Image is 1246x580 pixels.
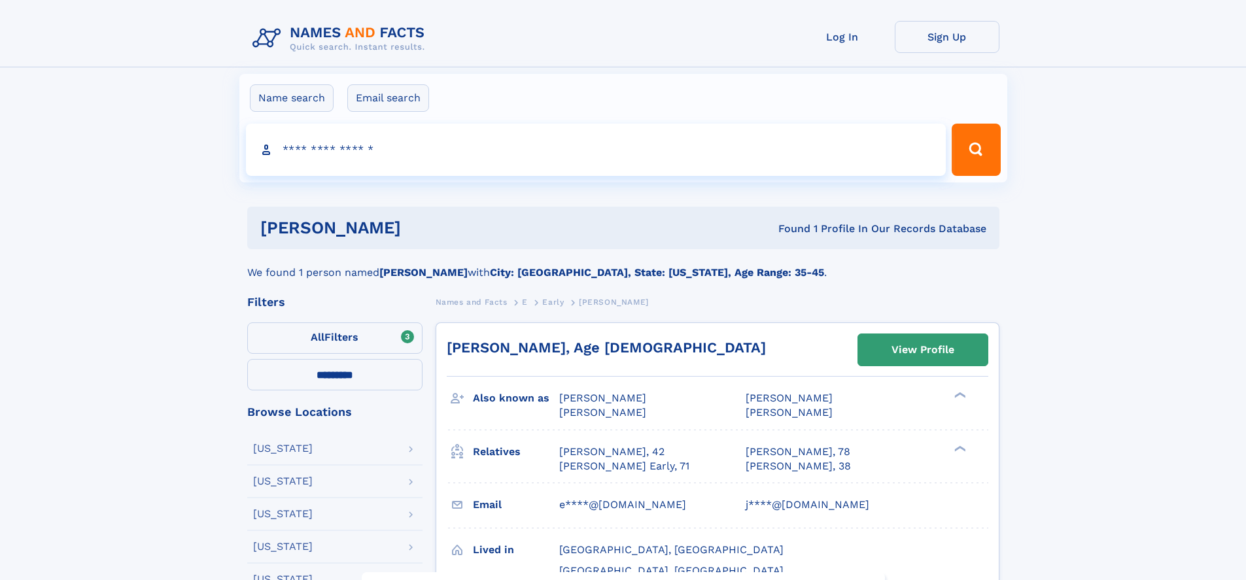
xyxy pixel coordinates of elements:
[246,124,946,176] input: search input
[858,334,988,366] a: View Profile
[746,459,851,473] a: [PERSON_NAME], 38
[253,509,313,519] div: [US_STATE]
[522,294,528,310] a: E
[790,21,895,53] a: Log In
[247,21,436,56] img: Logo Names and Facts
[559,445,665,459] a: [PERSON_NAME], 42
[447,339,766,356] a: [PERSON_NAME], Age [DEMOGRAPHIC_DATA]
[247,249,999,281] div: We found 1 person named with .
[473,441,559,463] h3: Relatives
[746,406,833,418] span: [PERSON_NAME]
[247,296,423,308] div: Filters
[522,298,528,307] span: E
[247,406,423,418] div: Browse Locations
[247,322,423,354] label: Filters
[253,541,313,552] div: [US_STATE]
[895,21,999,53] a: Sign Up
[579,298,649,307] span: [PERSON_NAME]
[746,445,850,459] a: [PERSON_NAME], 78
[559,543,784,556] span: [GEOGRAPHIC_DATA], [GEOGRAPHIC_DATA]
[311,331,324,343] span: All
[559,406,646,418] span: [PERSON_NAME]
[952,124,1000,176] button: Search Button
[436,294,508,310] a: Names and Facts
[253,443,313,454] div: [US_STATE]
[589,222,986,236] div: Found 1 Profile In Our Records Database
[473,539,559,561] h3: Lived in
[250,84,334,112] label: Name search
[951,391,967,400] div: ❯
[559,392,646,404] span: [PERSON_NAME]
[473,494,559,516] h3: Email
[473,387,559,409] h3: Also known as
[559,564,784,577] span: [GEOGRAPHIC_DATA], [GEOGRAPHIC_DATA]
[542,298,564,307] span: Early
[951,444,967,452] div: ❯
[347,84,429,112] label: Email search
[746,392,833,404] span: [PERSON_NAME]
[260,220,590,236] h1: [PERSON_NAME]
[379,266,468,279] b: [PERSON_NAME]
[559,459,689,473] a: [PERSON_NAME] Early, 71
[253,476,313,486] div: [US_STATE]
[891,335,954,365] div: View Profile
[542,294,564,310] a: Early
[490,266,824,279] b: City: [GEOGRAPHIC_DATA], State: [US_STATE], Age Range: 35-45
